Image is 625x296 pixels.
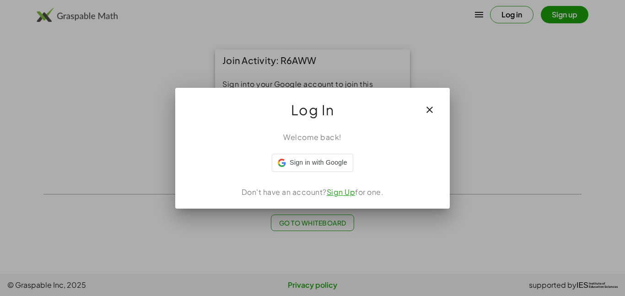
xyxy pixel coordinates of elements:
[327,187,356,197] a: Sign Up
[186,132,439,143] div: Welcome back!
[186,187,439,198] div: Don't have an account? for one.
[291,99,334,121] span: Log In
[272,154,353,172] div: Sign in with Google
[290,158,347,167] span: Sign in with Google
